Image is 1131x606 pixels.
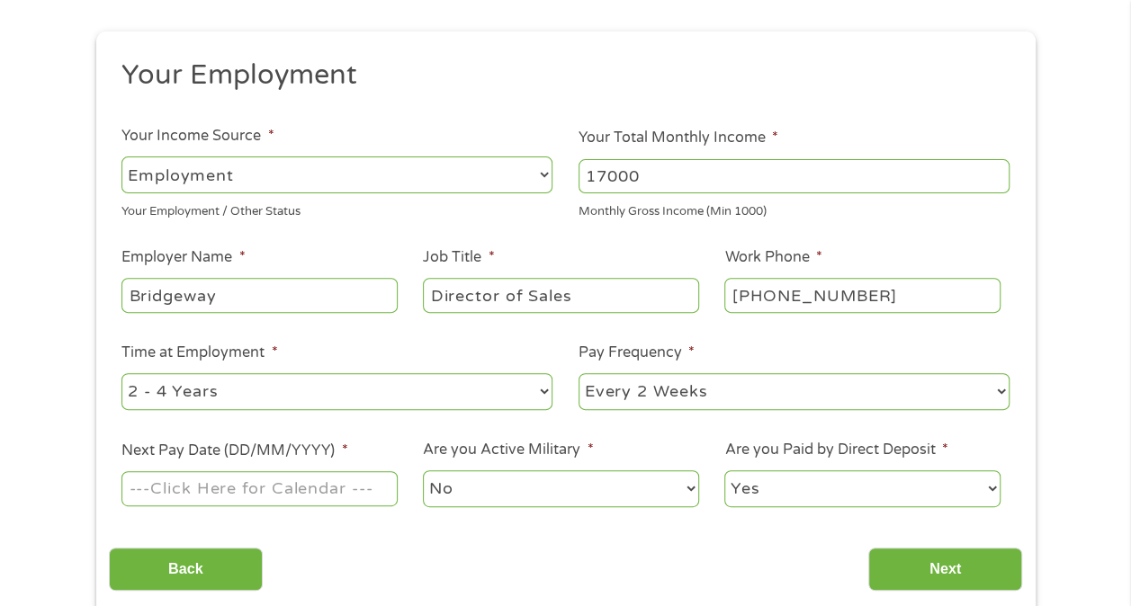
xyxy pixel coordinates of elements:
[868,548,1022,592] input: Next
[121,58,996,94] h2: Your Employment
[724,278,1000,312] input: (231) 754-4010
[121,278,397,312] input: Walmart
[121,343,277,362] label: Time at Employment
[121,248,245,267] label: Employer Name
[579,197,1010,221] div: Monthly Gross Income (Min 1000)
[121,197,552,221] div: Your Employment / Other Status
[121,441,347,460] label: Next Pay Date (DD/MM/YYYY)
[724,441,947,459] label: Are you Paid by Direct Deposit
[109,548,263,592] input: Back
[121,127,274,146] label: Your Income Source
[121,471,397,505] input: ---Click Here for Calendar ---
[423,441,593,459] label: Are you Active Military
[579,159,1010,193] input: 1800
[579,129,778,147] label: Your Total Monthly Income
[423,248,494,267] label: Job Title
[724,248,821,267] label: Work Phone
[423,278,698,312] input: Cashier
[579,343,695,362] label: Pay Frequency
